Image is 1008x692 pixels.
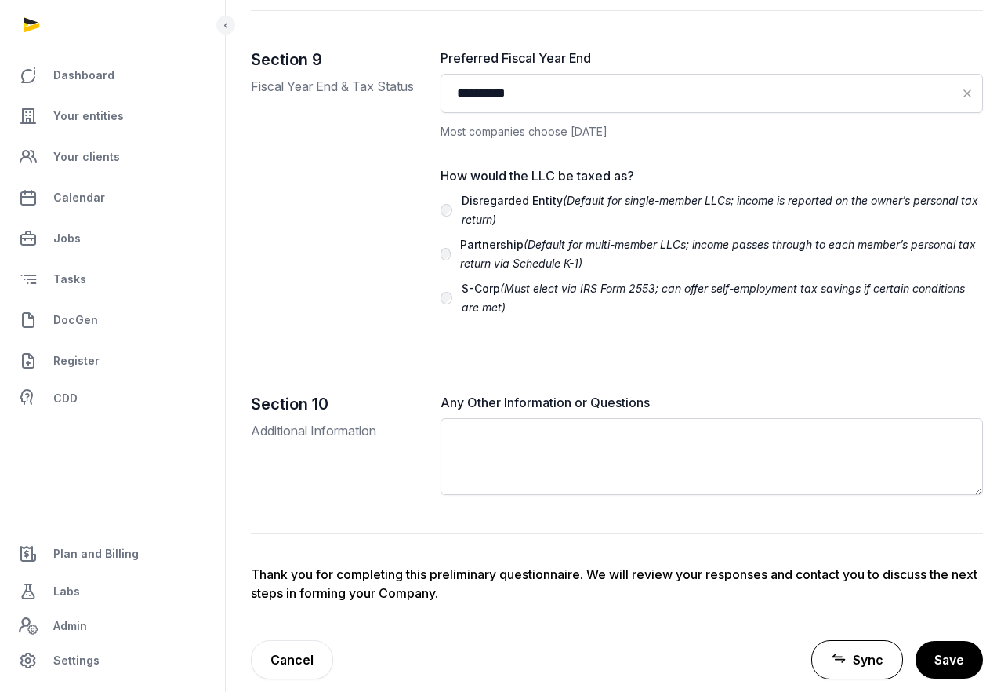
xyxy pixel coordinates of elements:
[251,49,415,71] h2: Section 9
[13,383,212,414] a: CDD
[53,311,98,330] span: DocGen
[251,77,415,96] p: Fiscal Year End & Tax Status
[53,66,114,85] span: Dashboard
[251,393,415,415] h2: Section 10
[441,248,451,260] input: Partnership(Default for multi-member LLCs; income passes through to each member’s personal tax re...
[13,179,212,217] a: Calendar
[13,97,212,135] a: Your entities
[13,573,212,610] a: Labs
[13,138,212,176] a: Your clients
[53,351,100,370] span: Register
[53,229,81,248] span: Jobs
[53,270,86,289] span: Tasks
[460,238,976,270] i: (Default for multi-member LLCs; income passes through to each member’s personal tax return via Sc...
[441,292,452,304] input: S-Corp(Must elect via IRS Form 2553; can offer self-employment tax savings if certain conditions ...
[53,582,80,601] span: Labs
[13,342,212,380] a: Register
[53,617,87,636] span: Admin
[13,535,212,573] a: Plan and Billing
[441,122,984,141] div: Most companies choose [DATE]
[53,389,78,408] span: CDD
[441,166,984,185] label: How would the LLC be taxed as?
[441,204,452,217] input: Disregarded Entity(Default for single-member LLCs; income is reported on the owner’s personal tax...
[13,220,212,257] a: Jobs
[13,56,212,94] a: Dashboard
[462,194,978,226] i: (Default for single-member LLCs; income is reported on the owner’s personal tax return)
[462,279,983,317] div: S-Corp
[53,188,105,207] span: Calendar
[460,235,983,273] div: Partnership
[441,49,984,67] label: Preferred Fiscal Year End
[251,421,415,440] p: Additional Information
[13,642,212,679] a: Settings
[53,148,120,166] span: Your clients
[916,641,983,679] button: Save
[13,301,212,339] a: DocGen
[13,610,212,642] a: Admin
[441,393,984,412] label: Any Other Information or Questions
[251,640,333,679] a: Cancel
[53,651,100,670] span: Settings
[853,650,883,669] span: Sync
[462,191,984,229] div: Disregarded Entity
[53,107,124,126] span: Your entities
[441,74,984,113] input: Datepicker input
[13,260,212,298] a: Tasks
[462,282,965,314] i: (Must elect via IRS Form 2553; can offer self-employment tax savings if certain conditions are met)
[53,544,139,563] span: Plan and Billing
[251,565,983,603] div: Thank you for completing this preliminary questionnaire. We will review your responses and contac...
